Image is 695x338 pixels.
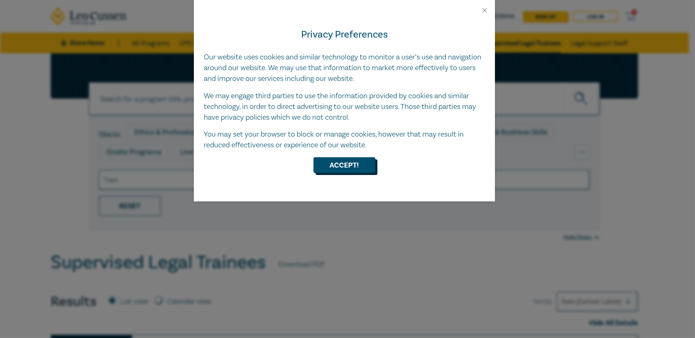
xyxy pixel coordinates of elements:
[313,157,375,173] button: Accept!
[481,7,488,14] button: Close
[204,52,485,84] p: Our website uses cookies and similar technology to monitor a user’s use and navigation around our...
[204,129,485,151] p: You may set your browser to block or manage cookies, however that may result in reduced effective...
[204,27,485,42] h4: Privacy Preferences
[204,91,485,123] p: We may engage third parties to use the information provided by cookies and similar technology, in...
